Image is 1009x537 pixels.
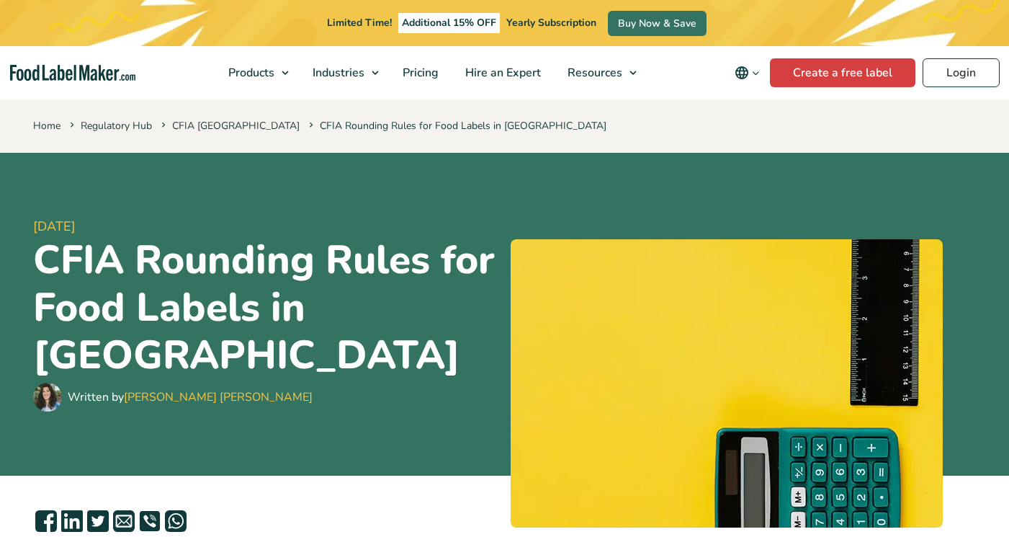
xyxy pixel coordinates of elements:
span: Pricing [398,65,440,81]
a: Food Label Maker homepage [10,65,135,81]
button: Change language [725,58,770,87]
span: Yearly Subscription [506,16,596,30]
span: [DATE] [33,217,499,236]
a: Hire an Expert [452,46,551,99]
a: Industries [300,46,386,99]
a: Home [33,119,60,133]
a: Buy Now & Save [608,11,707,36]
a: Create a free label [770,58,915,87]
a: [PERSON_NAME] [PERSON_NAME] [124,389,313,405]
a: Products [215,46,296,99]
span: Limited Time! [327,16,392,30]
span: Products [224,65,276,81]
a: Pricing [390,46,449,99]
span: CFIA Rounding Rules for Food Labels in [GEOGRAPHIC_DATA] [306,119,606,133]
h1: CFIA Rounding Rules for Food Labels in [GEOGRAPHIC_DATA] [33,236,499,379]
span: Hire an Expert [461,65,542,81]
a: CFIA [GEOGRAPHIC_DATA] [172,119,300,133]
a: Regulatory Hub [81,119,152,133]
span: Industries [308,65,366,81]
a: Resources [555,46,644,99]
img: Maria Abi Hanna - Food Label Maker [33,383,62,412]
span: Resources [563,65,624,81]
div: Written by [68,389,313,406]
a: Login [923,58,1000,87]
span: Additional 15% OFF [398,13,500,33]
